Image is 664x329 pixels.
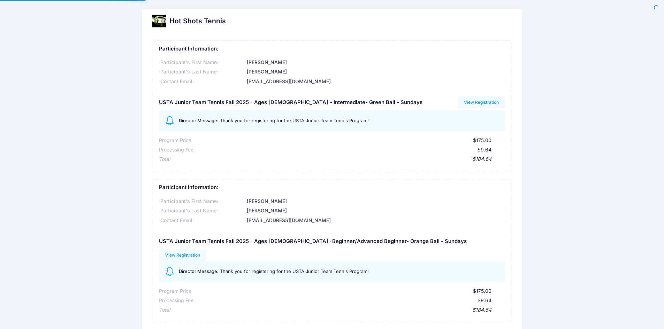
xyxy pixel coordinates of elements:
[159,306,170,314] div: Total
[159,238,467,245] h5: USTA Junior Team Tennis Fall 2025 - Ages [DEMOGRAPHIC_DATA] -Beginner/Advanced Beginner- Orange B...
[159,59,245,66] div: Participant's First Name:
[159,198,245,205] div: Participant's First Name:
[245,59,505,66] div: [PERSON_NAME]
[193,297,491,304] div: $9.64
[159,137,191,144] div: Program Price
[159,156,170,163] div: Total
[159,288,191,295] div: Program Price
[220,268,369,274] span: Thank you for registering for the USTA Junior Team Tennis Program!
[159,100,422,106] h5: USTA Junior Team Tennis Fall 2025 - Ages [DEMOGRAPHIC_DATA] - Intermediate- Green Ball - Sundays
[473,288,491,294] span: $175.00
[170,306,491,314] div: $184.64
[159,146,193,154] div: Processing Fee
[159,297,193,304] div: Processing Fee
[170,156,491,163] div: $184.64
[179,118,219,123] span: Director Message:
[159,249,206,261] a: View Registration
[245,68,505,76] div: [PERSON_NAME]
[159,46,505,52] h5: Participant Information:
[169,17,226,25] h2: Hot Shots Tennis
[159,78,245,85] div: Contact Email:
[159,68,245,76] div: Participant's Last Name:
[245,207,505,214] div: [PERSON_NAME]
[473,137,491,143] span: $175.00
[159,185,505,191] h5: Participant Information:
[159,207,245,214] div: Participant's Last Name:
[220,118,369,123] span: Thank you for registering for the USTA Junior Team Tennis Program!
[159,217,245,224] div: Contact Email:
[193,146,491,154] div: $9.64
[245,198,505,205] div: [PERSON_NAME]
[179,268,219,274] span: Director Message:
[458,96,505,108] a: View Registration
[245,217,505,224] div: [EMAIL_ADDRESS][DOMAIN_NAME]
[245,78,505,85] div: [EMAIL_ADDRESS][DOMAIN_NAME]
